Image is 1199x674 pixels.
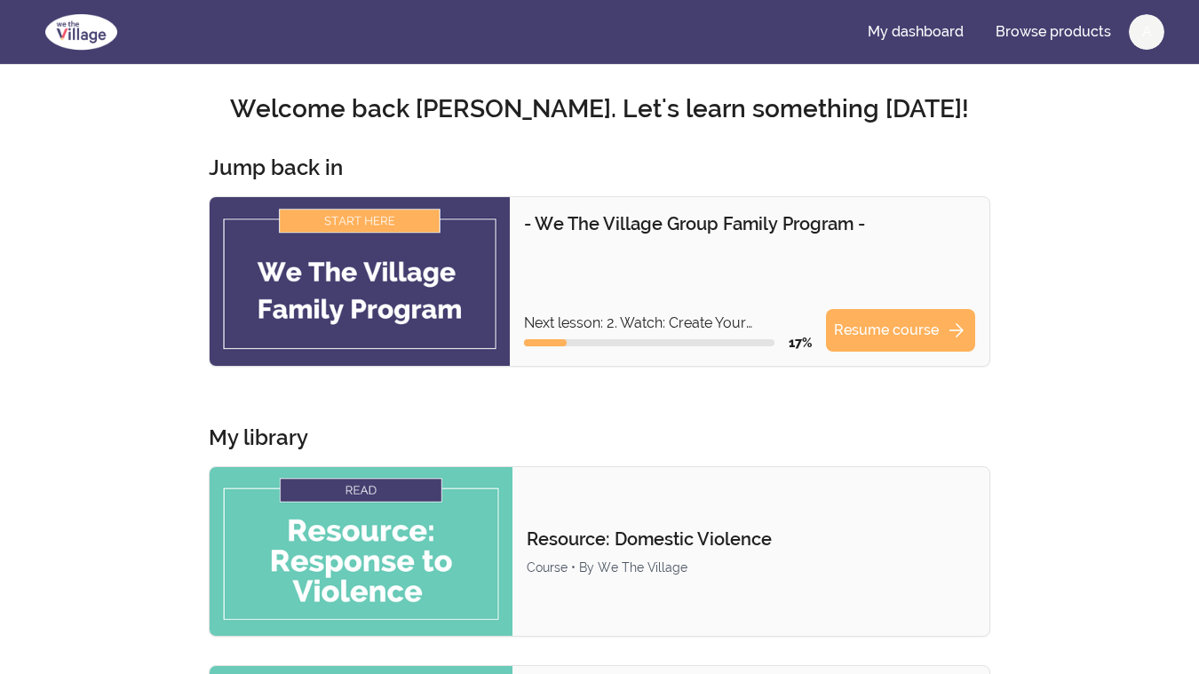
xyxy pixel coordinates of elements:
img: Product image for Resource: Domestic Violence [210,467,512,636]
span: 17 % [789,336,812,350]
img: Product image for - We The Village Group Family Program - [210,197,510,366]
a: Product image for Resource: Domestic ViolenceResource: Domestic ViolenceCourse • By We The Village [209,466,990,637]
button: A [1129,14,1164,50]
a: Resume coursearrow_forward [826,309,975,352]
div: Course • By We The Village [527,559,975,576]
h2: Welcome back [PERSON_NAME]. Let's learn something [DATE]! [35,93,1164,125]
h3: My library [209,424,308,452]
p: Next lesson: 2. Watch: Create Your Roadmap [524,313,812,334]
h3: Jump back in [209,154,343,182]
nav: Main [854,11,1164,53]
p: - We The Village Group Family Program - [524,211,975,236]
a: Browse products [981,11,1125,53]
span: arrow_forward [946,320,967,341]
a: My dashboard [854,11,978,53]
div: Course progress [524,339,774,346]
img: We The Village logo [35,11,128,53]
p: Resource: Domestic Violence [527,527,975,551]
